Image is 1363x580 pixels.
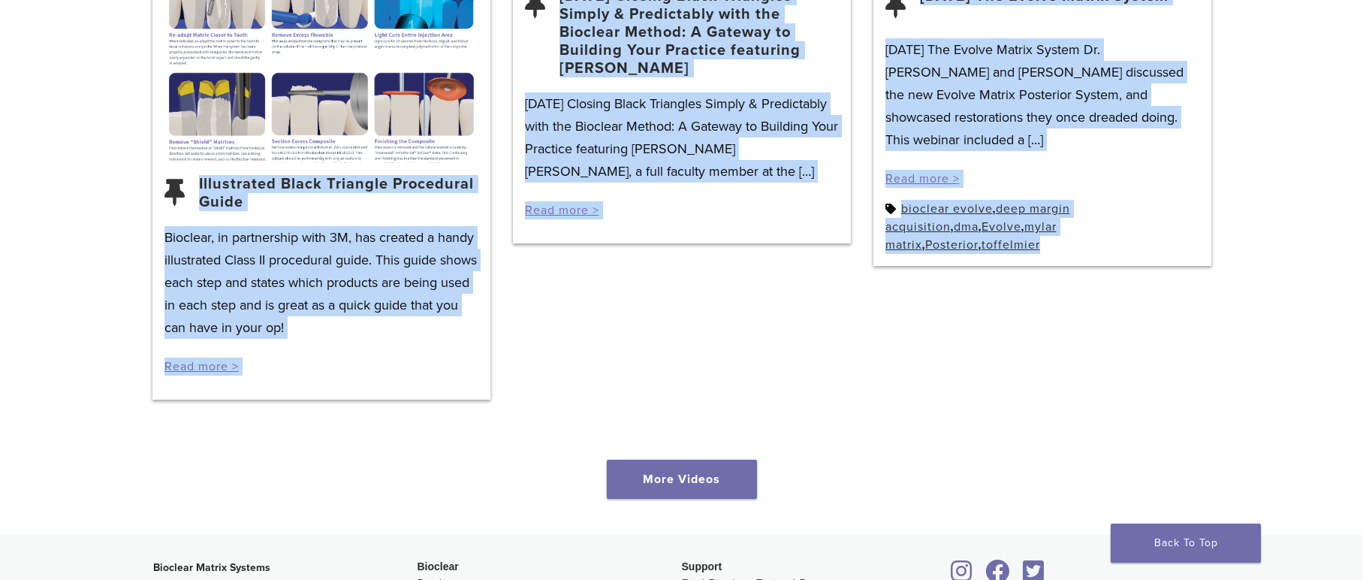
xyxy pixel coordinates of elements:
span: Support [682,560,722,572]
a: Illustrated Black Triangle Procedural Guide [199,175,478,211]
a: bioclear evolve [901,201,993,216]
span: Bioclear [418,560,459,572]
a: More Videos [607,460,757,499]
a: Read more > [885,171,960,186]
a: Back To Top [1111,524,1261,563]
div: , , , , , , [885,200,1199,254]
a: dma [954,219,979,234]
p: [DATE] Closing Black Triangles Simply & Predictably with the Bioclear Method: A Gateway to Buildi... [525,92,839,183]
a: toffelmier [982,237,1040,252]
strong: Bioclear Matrix Systems [153,561,270,574]
p: Bioclear, in partnership with 3M, has created a handy illustrated Class II procedural guide. This... [164,226,478,339]
p: [DATE] The Evolve Matrix System Dr. [PERSON_NAME] and [PERSON_NAME] discussed the new Evolve Matr... [885,38,1199,151]
a: Posterior [925,237,979,252]
a: Evolve [982,219,1021,234]
a: Read more > [525,203,599,218]
a: Read more > [164,359,239,374]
